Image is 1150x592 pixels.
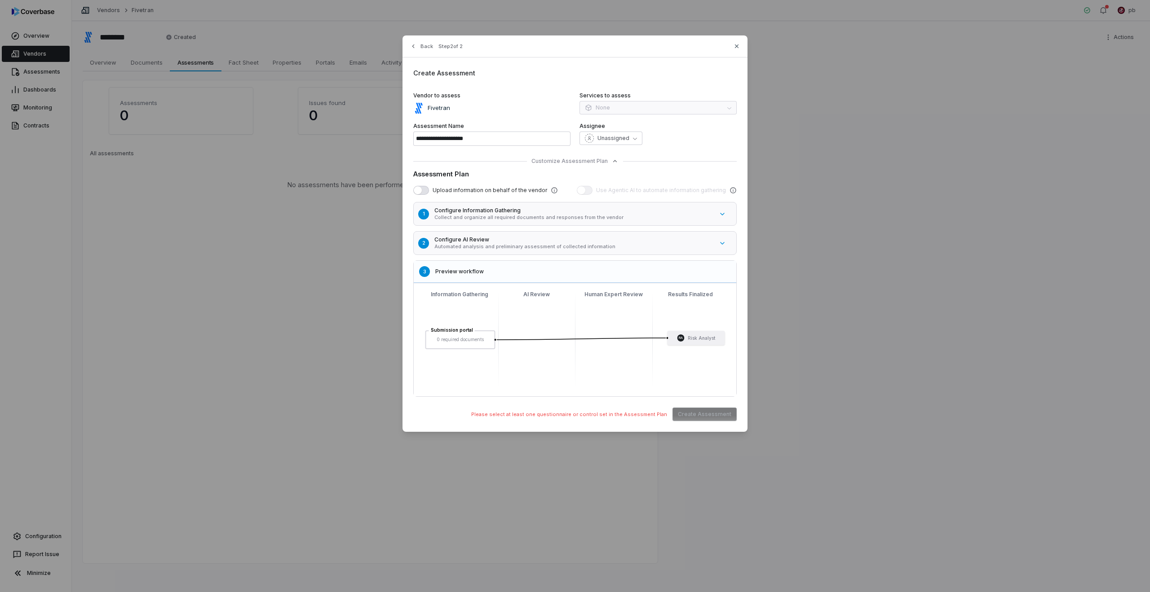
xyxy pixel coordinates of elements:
button: 2Configure AI ReviewAutomated analysis and preliminary assessment of collected information [411,229,748,257]
label: Services to assess [579,92,737,99]
button: 1Configure Information GatheringCollect and organize all required documents and responses from th... [411,200,748,228]
span: Upload information on behalf of the vendor [433,187,547,194]
p: Fivetran [424,104,450,113]
span: Use Agentic AI to automate information gathering [596,187,726,194]
div: 1 [418,209,429,219]
h5: Configure AI Review [434,236,713,243]
label: Assessment Name [413,123,571,130]
p: Automated analysis and preliminary assessment of collected information [434,243,713,250]
p: Collect and organize all required documents and responses from the vendor [434,214,713,221]
div: 2 [418,238,429,249]
span: Please select at least one questionnaire or control set in the Assessment Plan [471,411,667,418]
h5: Configure Information Gathering [434,207,713,214]
button: Customize Assessment Plan [531,158,619,165]
div: Assessment Plan [413,169,737,179]
h5: Preview workflow [435,268,731,275]
button: Back [407,38,436,54]
span: Customize Assessment Plan [531,158,608,165]
label: Assignee [579,123,737,130]
span: Vendor to assess [413,92,460,99]
span: Create Assessment [413,69,475,77]
div: 3 [419,266,430,277]
span: Unassigned [597,135,629,142]
span: Step 2 of 2 [438,43,463,50]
